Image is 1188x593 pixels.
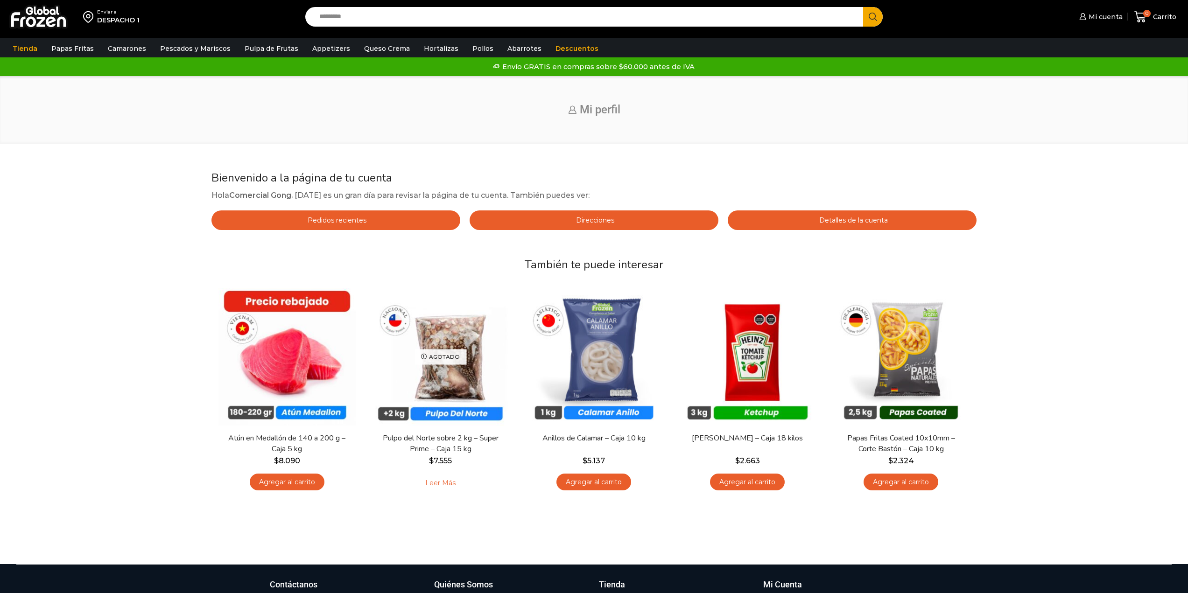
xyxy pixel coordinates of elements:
div: 5 / 7 [827,283,976,496]
div: DESPACHO 1 [97,15,140,25]
span: $ [583,456,587,465]
a: Mi cuenta [1077,7,1123,26]
h3: Mi Cuenta [763,579,802,591]
a: Tienda [8,40,42,57]
a: Descuentos [551,40,603,57]
a: Abarrotes [503,40,546,57]
span: Direcciones [574,216,614,224]
span: $ [274,456,279,465]
bdi: 7.555 [429,456,452,465]
a: Appetizers [308,40,355,57]
a: Agregar al carrito: “Papas Fritas Coated 10x10mm - Corte Bastón - Caja 10 kg” [864,474,938,491]
a: Agregar al carrito: “Atún en Medallón de 140 a 200 g - Caja 5 kg” [250,474,324,491]
h3: Quiénes Somos [434,579,493,591]
div: 2 / 7 [366,283,515,499]
a: Camarones [103,40,151,57]
span: Carrito [1151,12,1176,21]
a: Agregar al carrito: “Ketchup Heinz - Caja 18 kilos” [710,474,785,491]
a: Pollos [468,40,498,57]
p: Agotado [415,349,466,364]
span: Pedidos recientes [305,216,366,224]
a: Agregar al carrito: “Anillos de Calamar - Caja 10 kg” [556,474,631,491]
img: address-field-icon.svg [83,9,97,25]
bdi: 2.663 [735,456,760,465]
a: Atún en Medallón de 140 a 200 g – Caja 5 kg [225,433,349,454]
span: Mi perfil [580,103,620,116]
a: Queso Crema [359,40,415,57]
button: Search button [863,7,883,27]
span: $ [429,456,434,465]
a: Leé más sobre “Pulpo del Norte sobre 2 kg - Super Prime - Caja 15 kg” [411,474,470,493]
span: Mi cuenta [1086,12,1123,21]
span: Bienvenido a la página de tu cuenta [211,170,392,185]
a: Papas Fritas [47,40,98,57]
span: $ [888,456,893,465]
a: Pulpo del Norte sobre 2 kg – Super Prime – Caja 15 kg [379,433,502,454]
bdi: 2.324 [888,456,914,465]
a: 0 Carrito [1132,6,1179,28]
a: Pescados y Mariscos [155,40,235,57]
h3: Tienda [599,579,625,591]
p: Hola , [DATE] es un gran día para revisar la página de tu cuenta. También puedes ver: [211,189,977,202]
span: $ [735,456,740,465]
a: Direcciones [470,210,718,230]
div: Enviar a [97,9,140,15]
div: 6 / 7 [980,283,1129,499]
a: Pulpa de Frutas [240,40,303,57]
span: 0 [1143,10,1151,17]
div: 1 / 7 [213,283,362,496]
a: Detalles de la cuenta [728,210,977,230]
bdi: 8.090 [274,456,300,465]
strong: Comercial Gong [229,191,291,200]
a: [PERSON_NAME] – Caja 18 kilos [686,433,809,444]
a: Papas Fritas Coated 10x10mm – Corte Bastón – Caja 10 kg [839,433,963,454]
h3: Contáctanos [270,579,317,591]
span: También te puede interesar [525,257,663,272]
a: Anillos de Calamar – Caja 10 kg [532,433,656,444]
div: 4 / 7 [673,283,822,496]
bdi: 5.137 [583,456,605,465]
div: 3 / 7 [520,283,668,496]
span: Detalles de la cuenta [817,216,888,224]
a: Pedidos recientes [211,210,460,230]
a: Hortalizas [419,40,463,57]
